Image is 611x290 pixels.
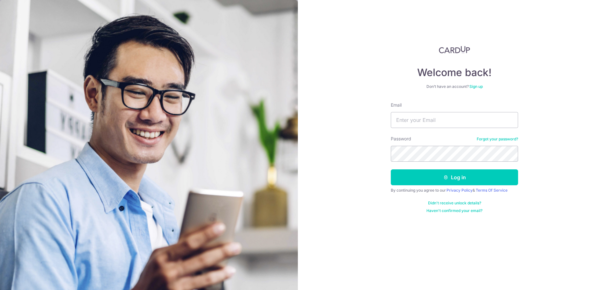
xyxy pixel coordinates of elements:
a: Forgot your password? [477,137,518,142]
label: Password [391,136,411,142]
a: Didn't receive unlock details? [428,201,481,206]
a: Haven't confirmed your email? [426,208,482,213]
button: Log in [391,169,518,185]
input: Enter your Email [391,112,518,128]
a: Terms Of Service [476,188,508,193]
a: Sign up [469,84,483,89]
div: By continuing you agree to our & [391,188,518,193]
a: Privacy Policy [446,188,473,193]
div: Don’t have an account? [391,84,518,89]
img: CardUp Logo [439,46,470,53]
h4: Welcome back! [391,66,518,79]
label: Email [391,102,402,108]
